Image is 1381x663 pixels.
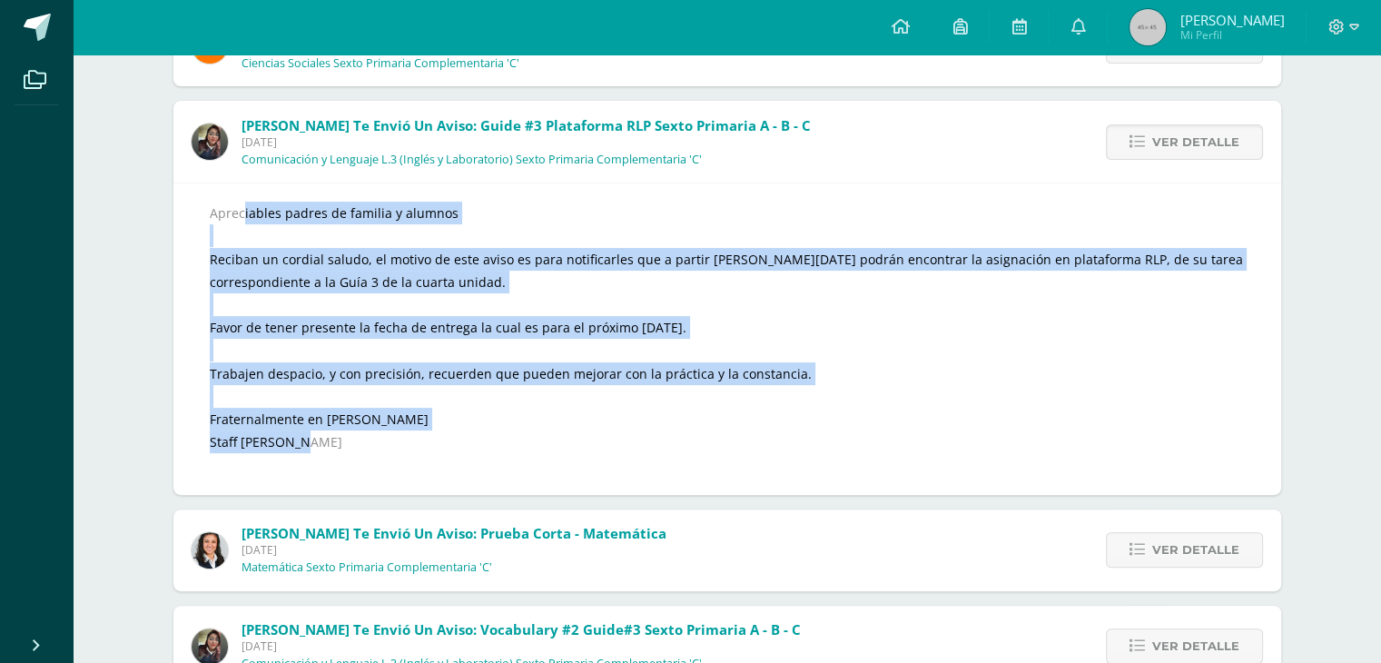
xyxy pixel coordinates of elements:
[1152,125,1239,159] span: Ver detalle
[1179,11,1284,29] span: [PERSON_NAME]
[242,560,492,575] p: Matemática Sexto Primaria Complementaria 'C'
[1129,9,1166,45] img: 45x45
[210,202,1245,476] div: Apreciables padres de familia y alumnos Reciban un cordial saludo, el motivo de este aviso es par...
[192,532,228,569] img: b15e54589cdbd448c33dd63f135c9987.png
[192,124,228,160] img: f727c7009b8e908c37d274233f9e6ae1.png
[242,620,801,638] span: [PERSON_NAME] te envió un aviso: Vocabulary #2 guide#3 Sexto Primaria A - B - C
[242,56,519,71] p: Ciencias Sociales Sexto Primaria Complementaria 'C'
[242,153,702,167] p: Comunicación y Lenguaje L.3 (Inglés y Laboratorio) Sexto Primaria Complementaria 'C'
[242,542,666,558] span: [DATE]
[242,524,666,542] span: [PERSON_NAME] te envió un aviso: Prueba corta - Matemática
[242,116,811,134] span: [PERSON_NAME] te envió un aviso: Guide #3 Plataforma RLP Sexto Primaria A - B - C
[1179,27,1284,43] span: Mi Perfil
[1152,629,1239,663] span: Ver detalle
[242,134,811,150] span: [DATE]
[242,638,801,654] span: [DATE]
[1152,533,1239,567] span: Ver detalle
